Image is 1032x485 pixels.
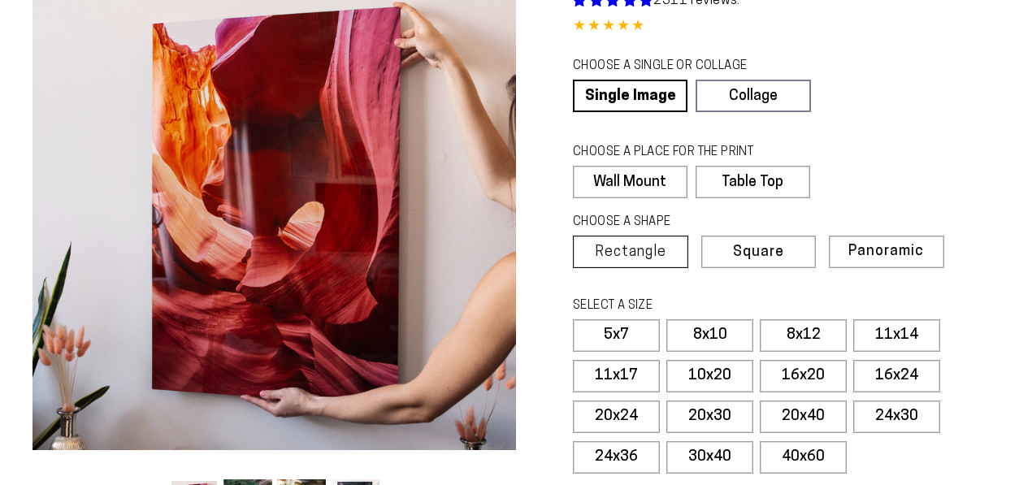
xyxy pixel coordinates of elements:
label: 5x7 [573,319,660,352]
label: 16x24 [853,360,940,392]
a: Single Image [573,80,687,112]
label: 8x12 [760,319,847,352]
label: 10x20 [666,360,753,392]
label: 40x60 [760,441,847,474]
label: 30x40 [666,441,753,474]
label: 20x40 [760,401,847,433]
a: Collage [696,80,810,112]
label: 24x36 [573,441,660,474]
legend: SELECT A SIZE [573,297,822,315]
label: 11x14 [853,319,940,352]
legend: CHOOSE A SINGLE OR COLLAGE [573,58,796,76]
legend: CHOOSE A SHAPE [573,214,796,232]
span: Rectangle [595,245,666,260]
label: 16x20 [760,360,847,392]
label: 8x10 [666,319,753,352]
label: 11x17 [573,360,660,392]
label: Wall Mount [573,166,687,198]
label: 20x30 [666,401,753,433]
span: Panoramic [848,244,924,259]
label: Table Top [696,166,810,198]
label: 20x24 [573,401,660,433]
div: 4.85 out of 5.0 stars [573,15,999,39]
label: 24x30 [853,401,940,433]
legend: CHOOSE A PLACE FOR THE PRINT [573,144,795,162]
span: Square [733,245,784,260]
